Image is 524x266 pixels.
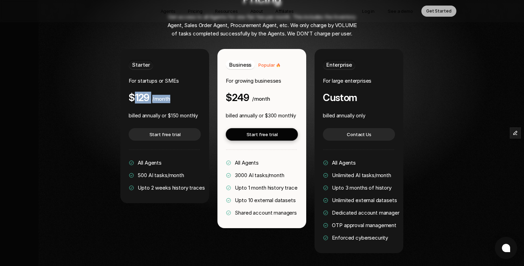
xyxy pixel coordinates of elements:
[138,159,162,166] span: All Agents
[215,8,238,15] p: Resources
[323,77,371,84] span: For large enterprises
[167,14,358,37] span: Get access to all Agents for one flat fee per month. This includes the Inventory Agent, Sales Ord...
[275,8,294,15] p: Affiliates
[357,6,379,17] a: Log in
[252,95,270,102] span: /month
[235,159,259,166] span: All Agents
[149,131,181,138] p: Start free trial
[362,8,375,15] p: Log in
[246,6,267,17] a: About
[332,209,399,216] span: Dedicated account manager
[226,128,298,141] a: Start free trial
[271,6,298,17] a: Affiliates
[226,92,249,103] h4: $249
[323,111,365,120] p: billed annually only
[132,61,150,68] span: Starter
[426,8,452,15] p: Get Started
[332,234,388,241] span: Enforced cybersecurity
[258,62,275,68] span: Popular
[229,61,251,68] span: Business
[129,128,201,141] a: Start free trial
[235,209,297,216] span: Shared account managers
[226,111,296,120] p: billed annually or $300 monthly
[129,77,179,84] span: For startups or SMEs
[495,237,517,259] button: Open chat window
[138,184,205,191] span: Upto 2 weeks history traces
[332,184,391,191] span: Upto 3 months of history
[323,92,357,103] h4: Custom
[226,77,281,84] span: For growing businesses
[383,6,418,17] a: See a demo
[326,61,352,68] span: Enterprise
[138,172,184,178] span: 500 AI tasks/month
[184,6,207,17] a: Pricing
[211,6,242,17] a: Resources
[156,6,180,17] a: Agents
[332,172,391,178] span: Unlimited AI tasks/month
[235,197,295,203] span: Upto 10 external datasets
[332,222,396,228] span: OTP approval management
[188,8,203,15] p: Pricing
[247,131,278,138] p: Start free trial
[332,197,397,203] span: Unlimited external datasets
[161,8,175,15] p: Agents
[323,128,395,141] a: Contact Us
[388,8,413,15] p: See a demo
[421,6,456,17] a: Get Started
[332,159,356,166] span: All Agents
[235,184,297,191] span: Upto 1 month history trace
[129,111,198,120] p: billed annually or $150 monthly
[152,95,170,102] span: /month
[235,172,284,178] span: 3000 AI tasks/month
[250,8,263,15] p: About
[129,92,149,103] h4: $129
[347,131,371,138] p: Contact Us
[510,128,521,138] button: Edit Framer Content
